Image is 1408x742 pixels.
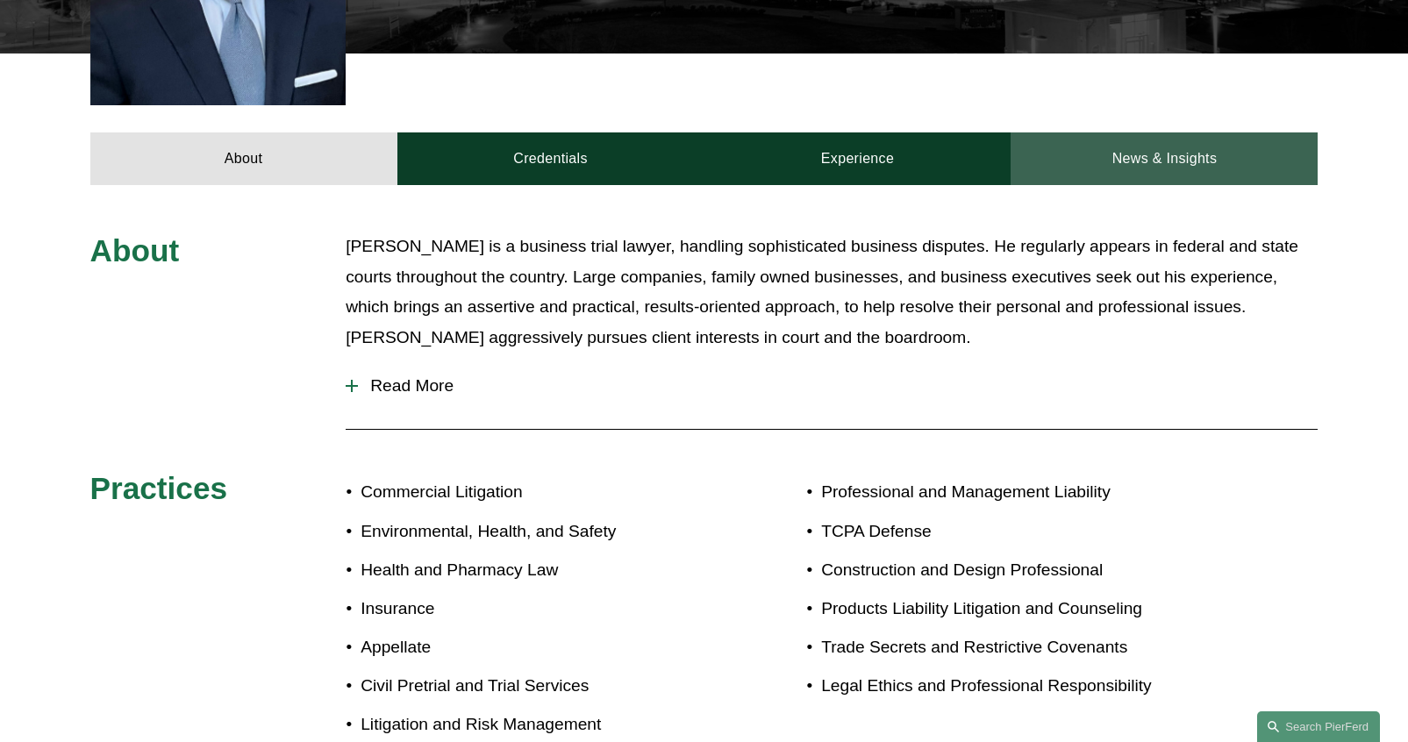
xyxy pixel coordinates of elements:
a: Credentials [397,132,704,185]
p: Commercial Litigation [361,477,704,508]
span: Read More [358,376,1318,396]
p: Construction and Design Professional [821,555,1216,586]
p: Legal Ethics and Professional Responsibility [821,671,1216,702]
span: Practices [90,471,228,505]
p: [PERSON_NAME] is a business trial lawyer, handling sophisticated business disputes. He regularly ... [346,232,1318,353]
p: Trade Secrets and Restrictive Covenants [821,632,1216,663]
p: Litigation and Risk Management [361,710,704,740]
p: Insurance [361,594,704,624]
p: Professional and Management Liability [821,477,1216,508]
p: TCPA Defense [821,517,1216,547]
p: Products Liability Litigation and Counseling [821,594,1216,624]
p: Appellate [361,632,704,663]
a: Experience [704,132,1011,185]
a: About [90,132,397,185]
p: Health and Pharmacy Law [361,555,704,586]
a: Search this site [1257,711,1380,742]
button: Read More [346,363,1318,409]
span: About [90,233,180,268]
a: News & Insights [1011,132,1318,185]
p: Environmental, Health, and Safety [361,517,704,547]
p: Civil Pretrial and Trial Services [361,671,704,702]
